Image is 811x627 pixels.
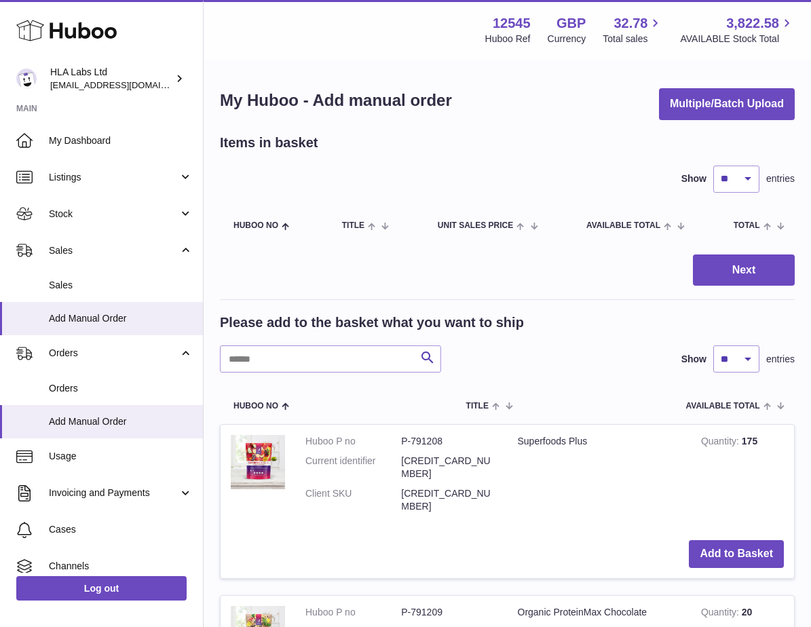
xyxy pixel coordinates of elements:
span: AVAILABLE Total [686,402,760,411]
button: Next [693,254,795,286]
span: Listings [49,171,178,184]
span: Huboo no [233,402,278,411]
span: Orders [49,382,193,395]
span: Add Manual Order [49,415,193,428]
strong: Quantity [701,607,742,621]
strong: Quantity [701,436,742,450]
a: 3,822.58 AVAILABLE Stock Total [680,14,795,45]
span: 32.78 [614,14,647,33]
span: Cases [49,523,193,536]
a: Log out [16,576,187,601]
dd: [CREDIT_CARD_NUMBER] [401,487,497,513]
td: 175 [691,425,794,529]
h2: Items in basket [220,134,318,152]
span: Add Manual Order [49,312,193,325]
dt: Client SKU [305,487,401,513]
span: entries [766,353,795,366]
dt: Huboo P no [305,435,401,448]
button: Multiple/Batch Upload [659,88,795,120]
span: Title [466,402,489,411]
span: Channels [49,560,193,573]
span: Sales [49,279,193,292]
span: Stock [49,208,178,221]
span: [EMAIL_ADDRESS][DOMAIN_NAME] [50,79,200,90]
div: HLA Labs Ltd [50,66,172,92]
span: Title [342,221,364,230]
a: 32.78 Total sales [603,14,663,45]
h1: My Huboo - Add manual order [220,90,452,111]
dd: [CREDIT_CARD_NUMBER] [401,455,497,480]
span: Total sales [603,33,663,45]
span: AVAILABLE Total [586,221,660,230]
span: Invoicing and Payments [49,487,178,499]
img: clinton@newgendirect.com [16,69,37,89]
dd: P-791209 [401,606,497,619]
dt: Huboo P no [305,606,401,619]
div: Huboo Ref [485,33,531,45]
span: Usage [49,450,193,463]
h2: Please add to the basket what you want to ship [220,313,524,332]
button: Add to Basket [689,540,784,568]
span: entries [766,172,795,185]
span: Total [734,221,760,230]
label: Show [681,172,706,185]
div: Currency [548,33,586,45]
strong: 12545 [493,14,531,33]
span: Huboo no [233,221,278,230]
span: Unit Sales Price [438,221,513,230]
span: AVAILABLE Stock Total [680,33,795,45]
span: Sales [49,244,178,257]
label: Show [681,353,706,366]
dd: P-791208 [401,435,497,448]
dt: Current identifier [305,455,401,480]
strong: GBP [557,14,586,33]
span: Orders [49,347,178,360]
span: 3,822.58 [726,14,779,33]
td: Superfoods Plus [508,425,691,529]
span: My Dashboard [49,134,193,147]
img: Superfoods Plus [231,435,285,489]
